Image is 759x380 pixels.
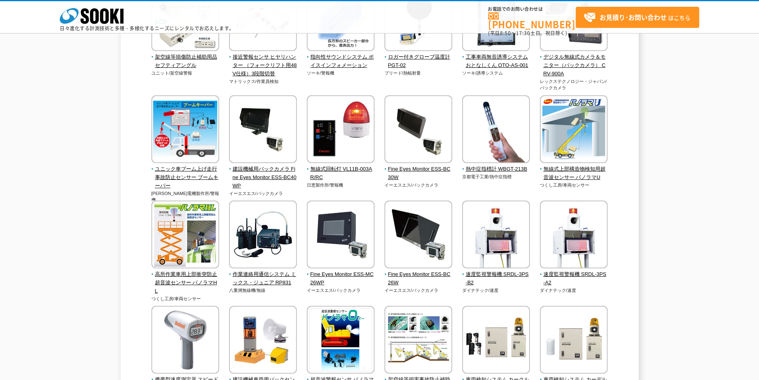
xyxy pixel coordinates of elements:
img: 作業連絡用通信システム ミックス・ジュニア RP831 [229,201,297,270]
p: つくし工房/車両センサー [540,182,608,189]
img: 速度監視警報機 SRDL-3PS-B2 [462,201,530,270]
p: レックステクノロジー・ジャパン/バックカメラ [540,78,608,91]
a: 指向性サウンドシステム ボイスインフォメーション [307,45,375,69]
a: 高所作業車用上部衝突防止超音波センサー パノラマHL [151,263,220,295]
img: ユニック車ブーム上げ走行事故防止センサー ブームキーパー [151,95,219,165]
img: 建設機械車両用バックセンサー SSW-7M4 [229,306,297,376]
p: プリード/熱輻射量 [384,70,453,77]
img: 建設機械用バックカメラ Fine Eyes Monitor ESS-BC40WP [229,95,297,165]
img: 超音波警報センサ パノラマオー [307,306,375,376]
a: デジタル無線式カメラ＆モニター（バックカメラ） CRV-900A [540,45,608,78]
span: はこちら [584,12,690,24]
span: 熱中症指標計 WBGT-213B [462,165,530,173]
p: ユニット/架空線警報 [151,70,220,77]
img: 高所作業車用上部衝突防止超音波センサー パノラマHL [151,201,219,270]
a: ユニック車ブーム上げ走行事故防止センサー ブームキーパー [151,158,220,190]
span: 指向性サウンドシステム ボイスインフォメーション [307,53,375,70]
a: 熱中症指標計 WBGT-213B [462,158,530,173]
p: イーエスエス/バックカメラ [384,287,453,294]
a: 無線式回転灯 VL11B-003AR/RC [307,158,375,181]
p: [PERSON_NAME]電機製作所/警報機 [151,190,220,203]
strong: お見積り･お問い合わせ [600,12,667,22]
img: 携帯型速度測定器 スピードスターV [151,306,219,376]
img: 無線式回転灯 VL11B-003AR/RC [307,95,375,165]
span: Fine Eyes Monitor ESS-BC30W [384,165,453,182]
a: 架空線等損傷防止補助用品 セフティアングル [151,45,220,69]
span: 無線式回転灯 VL11B-003AR/RC [307,165,375,182]
span: 17:30 [516,30,530,37]
img: Fine Eyes Monitor ESS-MC26WP [307,201,375,270]
p: イーエスエス/バックカメラ [384,182,453,189]
img: 熱中症指標計 WBGT-213B [462,95,530,165]
span: Fine Eyes Monitor ESS-MC26WP [307,270,375,287]
p: 八重洲無線機/無線 [229,287,297,294]
a: 無線式上部構造物検知用超音波センサー パノラマU [540,158,608,181]
a: お見積り･お問い合わせはこちら [576,7,699,28]
a: 工事車両無音誘導システム おとなしくん OTO-AS-001 [462,45,530,69]
span: 工事車両無音誘導システム おとなしくん OTO-AS-001 [462,53,530,70]
span: お電話でのお問い合わせは [488,7,576,12]
span: 建設機械用バックカメラ Fine Eyes Monitor ESS-BC40WP [229,165,297,190]
a: [PHONE_NUMBER] [488,12,576,29]
p: 日恵製作所/警報機 [307,182,375,189]
span: ロガー付きグローブ温度計 PGT-02 [384,53,453,70]
p: つくし工房/車両センサー [151,295,220,302]
p: 日々進化する計測技術と多種・多様化するニーズにレンタルでお応えします。 [60,26,234,31]
span: 無線式上部構造物検知用超音波センサー パノラマU [540,165,608,182]
span: (平日 ～ 土日、祝日除く) [488,30,567,37]
img: 無線式上部構造物検知用超音波センサー パノラマU [540,95,608,165]
a: ロガー付きグローブ温度計 PGT-02 [384,45,453,69]
span: 8:50 [500,30,511,37]
a: 建設機械用バックカメラ Fine Eyes Monitor ESS-BC40WP [229,158,297,190]
span: 架空線等損傷防止補助用品 セフティアングル [151,53,220,70]
span: 速度監視警報機 SRDL-3PS-B2 [462,270,530,287]
a: 接近警報センサ ヒヤリハンター （フォークリフト用48V仕様）3段階切替 [229,45,297,78]
p: 京都電子工業/熱中症指標 [462,173,530,180]
p: イーエスエス/バックカメラ [307,287,375,294]
img: Fine Eyes Monitor ESS-BC30W [384,95,452,165]
p: ダイナテック/速度 [462,287,530,294]
a: Fine Eyes Monitor ESS-BC26W [384,263,453,287]
span: ユニック車ブーム上げ走行事故防止センサー ブームキーパー [151,165,220,190]
span: 速度監視警報機 SRDL-3PS-A2 [540,270,608,287]
span: 作業連絡用通信システム ミックス・ジュニア RP831 [229,270,297,287]
p: ソーキ/警報機 [307,70,375,77]
a: 作業連絡用通信システム ミックス・ジュニア RP831 [229,263,297,287]
img: 速度監視警報機 SRDL-3PS-A2 [540,201,608,270]
span: 高所作業車用上部衝突防止超音波センサー パノラマHL [151,270,220,295]
img: Fine Eyes Monitor ESS-BC26W [384,201,452,270]
span: デジタル無線式カメラ＆モニター（バックカメラ） CRV-900A [540,53,608,78]
p: ダイナテック/速度 [540,287,608,294]
p: マトリックス/作業員検知 [229,78,297,85]
a: 速度監視警報機 SRDL-3PS-B2 [462,263,530,287]
a: Fine Eyes Monitor ESS-BC30W [384,158,453,181]
a: Fine Eyes Monitor ESS-MC26WP [307,263,375,287]
a: 速度監視警報機 SRDL-3PS-A2 [540,263,608,287]
span: Fine Eyes Monitor ESS-BC26W [384,270,453,287]
p: イーエスエス/バックカメラ [229,190,297,197]
img: 車両検知システム カークル（無線・100V電源式） [462,306,530,376]
span: 接近警報センサ ヒヤリハンター （フォークリフト用48V仕様）3段階切替 [229,53,297,78]
img: 架空線等損害事故防止補助用品 架空線等接近警報システム [384,306,452,376]
img: 車両検知システム カーデル（無線・100V電源式） [540,306,608,376]
p: ソーキ/誘導システム [462,70,530,77]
